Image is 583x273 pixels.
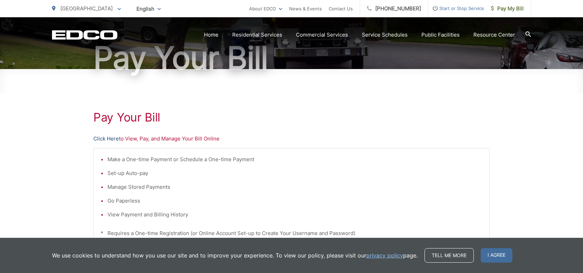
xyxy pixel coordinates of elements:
[232,31,282,39] a: Residential Services
[421,31,460,39] a: Public Facilities
[289,4,322,13] a: News & Events
[473,31,515,39] a: Resource Center
[481,248,512,263] span: I agree
[93,135,119,143] a: Click Here
[425,248,474,263] a: Tell me more
[329,4,353,13] a: Contact Us
[93,110,490,124] h1: Pay Your Bill
[52,41,531,75] h1: Pay Your Bill
[362,31,408,39] a: Service Schedules
[249,4,282,13] a: About EDCO
[108,169,482,177] li: Set-up Auto-pay
[52,30,117,40] a: EDCD logo. Return to the homepage.
[108,155,482,164] li: Make a One-time Payment or Schedule a One-time Payment
[93,135,490,143] p: to View, Pay, and Manage Your Bill Online
[108,211,482,219] li: View Payment and Billing History
[366,251,403,260] a: privacy policy
[296,31,348,39] a: Commercial Services
[108,197,482,205] li: Go Paperless
[131,3,166,15] span: English
[60,5,113,12] span: [GEOGRAPHIC_DATA]
[101,229,482,237] p: * Requires a One-time Registration (or Online Account Set-up to Create Your Username and Password)
[491,4,524,13] span: Pay My Bill
[108,183,482,191] li: Manage Stored Payments
[204,31,218,39] a: Home
[52,251,418,260] p: We use cookies to understand how you use our site and to improve your experience. To view our pol...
